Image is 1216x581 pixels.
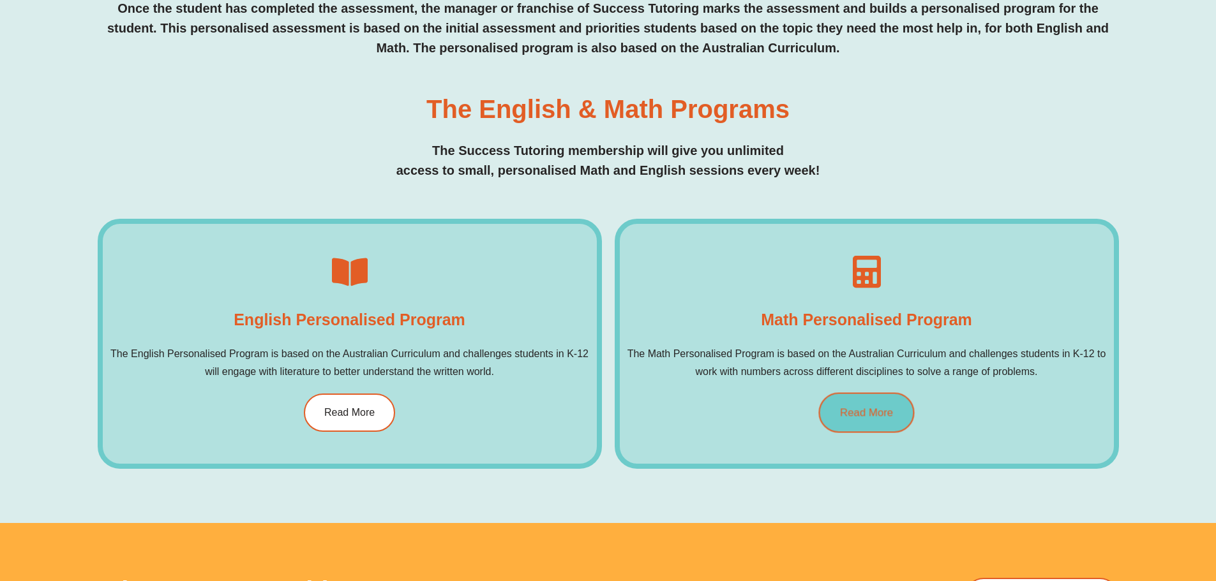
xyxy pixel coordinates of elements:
[426,96,790,122] h3: The English & Math Programs
[98,141,1119,180] p: The Success Tutoring membership will give you unlimited access to small, personalised Math and En...
[761,307,972,332] h4: Math Personalised Program
[103,345,597,381] p: The English Personalised Program is based on the Australian Curriculum and challenges students in...
[840,407,893,418] span: Read More
[1003,437,1216,581] iframe: Chat Widget
[304,393,395,432] a: Read More
[234,307,465,332] h4: English Personalised Program
[324,408,375,418] span: Read More
[818,392,914,432] a: Read More
[620,345,1114,381] p: The Math Personalised Program is based on the Australian Curriculum and challenges students in K-...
